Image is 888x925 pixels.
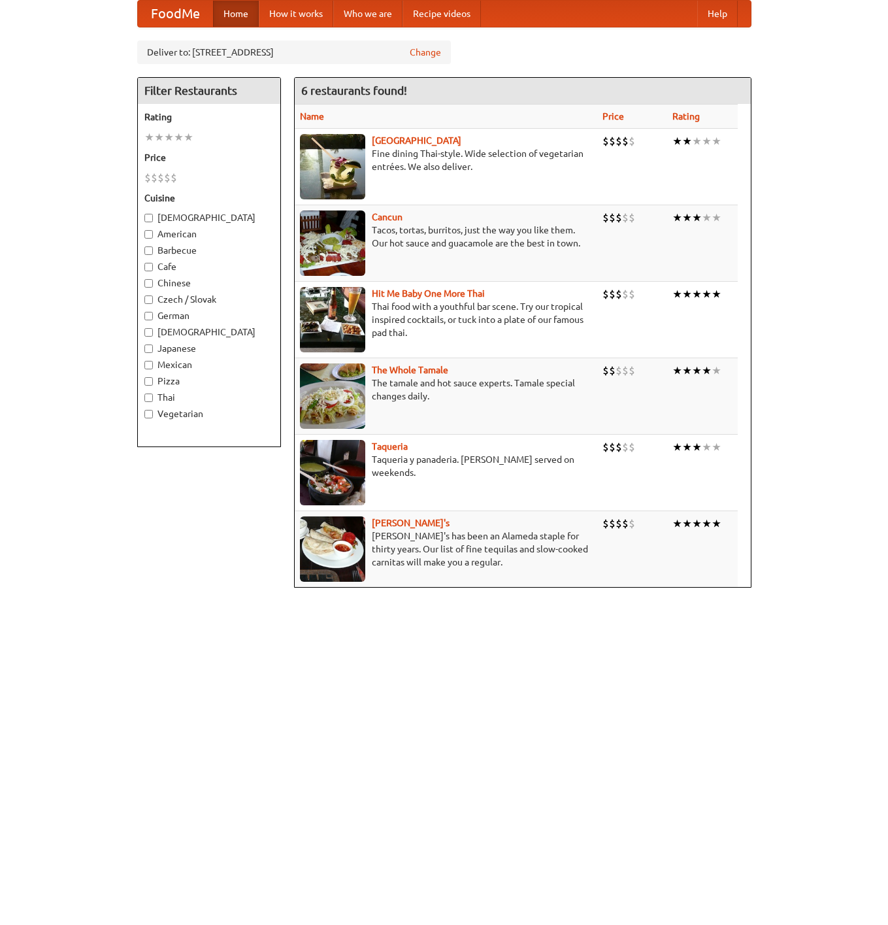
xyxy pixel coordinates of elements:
[144,246,153,255] input: Barbecue
[702,210,712,225] li: ★
[609,440,616,454] li: $
[259,1,333,27] a: How it works
[410,46,441,59] a: Change
[609,210,616,225] li: $
[372,212,403,222] a: Cancun
[144,227,274,241] label: American
[602,516,609,531] li: $
[629,363,635,378] li: $
[702,363,712,378] li: ★
[300,377,593,403] p: The tamale and hot sauce experts. Tamale special changes daily.
[672,516,682,531] li: ★
[144,328,153,337] input: [DEMOGRAPHIC_DATA]
[144,377,153,386] input: Pizza
[184,130,193,144] li: ★
[144,295,153,304] input: Czech / Slovak
[616,363,622,378] li: $
[372,518,450,528] a: [PERSON_NAME]'s
[672,111,700,122] a: Rating
[333,1,403,27] a: Who we are
[602,440,609,454] li: $
[712,134,721,148] li: ★
[629,440,635,454] li: $
[300,453,593,479] p: Taqueria y panaderia. [PERSON_NAME] served on weekends.
[144,214,153,222] input: [DEMOGRAPHIC_DATA]
[154,130,164,144] li: ★
[213,1,259,27] a: Home
[144,110,274,124] h5: Rating
[144,277,274,290] label: Chinese
[144,230,153,239] input: American
[144,293,274,306] label: Czech / Slovak
[171,171,177,185] li: $
[372,365,448,375] b: The Whole Tamale
[372,441,408,452] a: Taqueria
[144,130,154,144] li: ★
[616,287,622,301] li: $
[174,130,184,144] li: ★
[682,363,692,378] li: ★
[672,134,682,148] li: ★
[692,134,702,148] li: ★
[622,287,629,301] li: $
[372,288,485,299] b: Hit Me Baby One More Thai
[137,41,451,64] div: Deliver to: [STREET_ADDRESS]
[672,210,682,225] li: ★
[144,342,274,355] label: Japanese
[164,171,171,185] li: $
[144,171,151,185] li: $
[712,210,721,225] li: ★
[692,363,702,378] li: ★
[301,84,407,97] ng-pluralize: 6 restaurants found!
[616,210,622,225] li: $
[144,309,274,322] label: German
[144,279,153,288] input: Chinese
[300,363,365,429] img: wholetamale.jpg
[372,135,461,146] a: [GEOGRAPHIC_DATA]
[682,134,692,148] li: ★
[712,516,721,531] li: ★
[300,287,365,352] img: babythai.jpg
[609,134,616,148] li: $
[622,210,629,225] li: $
[300,224,593,250] p: Tacos, tortas, burritos, just the way you like them. Our hot sauce and guacamole are the best in ...
[672,440,682,454] li: ★
[144,244,274,257] label: Barbecue
[697,1,738,27] a: Help
[151,171,157,185] li: $
[144,391,274,404] label: Thai
[403,1,481,27] a: Recipe videos
[692,516,702,531] li: ★
[609,516,616,531] li: $
[300,516,365,582] img: pedros.jpg
[622,134,629,148] li: $
[692,440,702,454] li: ★
[622,516,629,531] li: $
[616,440,622,454] li: $
[702,516,712,531] li: ★
[144,345,153,353] input: Japanese
[622,440,629,454] li: $
[702,440,712,454] li: ★
[702,134,712,148] li: ★
[164,130,174,144] li: ★
[144,312,153,320] input: German
[300,440,365,505] img: taqueria.jpg
[144,260,274,273] label: Cafe
[692,210,702,225] li: ★
[629,287,635,301] li: $
[144,211,274,224] label: [DEMOGRAPHIC_DATA]
[672,287,682,301] li: ★
[144,263,153,271] input: Cafe
[712,440,721,454] li: ★
[300,530,593,569] p: [PERSON_NAME]'s has been an Alameda staple for thirty years. Our list of fine tequilas and slow-c...
[300,300,593,339] p: Thai food with a youthful bar scene. Try our tropical inspired cocktails, or tuck into a plate of...
[602,210,609,225] li: $
[144,358,274,371] label: Mexican
[157,171,164,185] li: $
[602,111,624,122] a: Price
